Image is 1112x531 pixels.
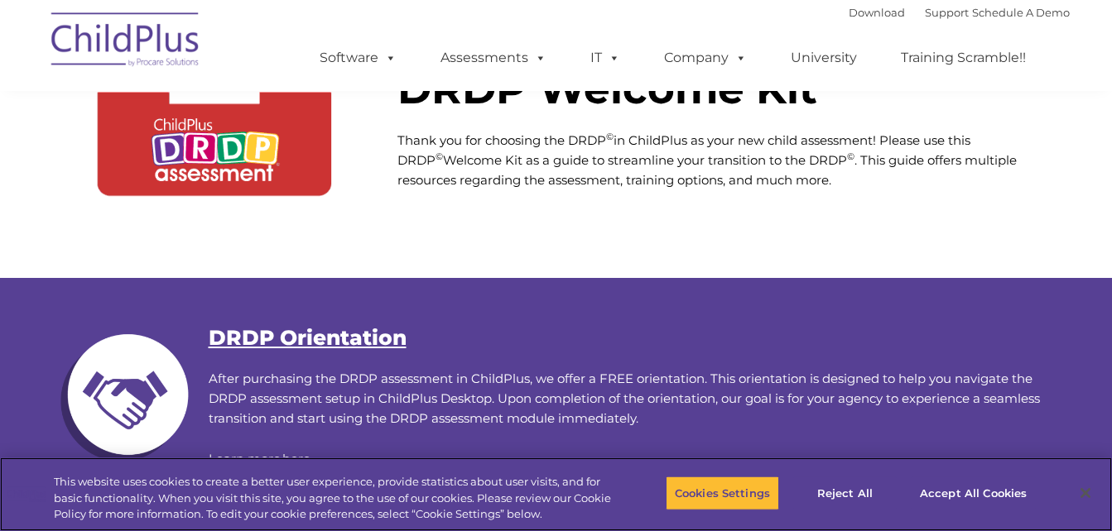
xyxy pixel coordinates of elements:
[1067,475,1104,511] button: Close
[209,325,407,350] a: DRDP Orientation
[884,41,1042,74] a: Training Scramble!!
[43,1,209,84] img: ChildPlus by Procare Solutions
[424,41,563,74] a: Assessments
[55,449,1057,469] p: .
[436,151,443,162] sup: ©
[54,474,612,523] div: This website uses cookies to create a better user experience, provide statistics about user visit...
[666,476,779,510] button: Cookies Settings
[574,41,637,74] a: IT
[911,476,1036,510] button: Accept All Cookies
[303,41,413,74] a: Software
[925,6,969,19] a: Support
[55,369,1057,428] p: After purchasing the DRDP assessment in ChildPlus, we offer a FREE orientation. This orientation ...
[849,6,1070,19] font: |
[972,6,1070,19] a: Schedule A Demo
[397,132,1017,188] span: Thank you for choosing the DRDP in ChildPlus as your new child assessment! Please use this DRDP W...
[774,41,874,74] a: University
[793,476,897,510] button: Reject All
[647,41,763,74] a: Company
[849,6,905,19] a: Download
[847,151,854,162] sup: ©
[209,451,310,466] a: Learn more here
[606,131,614,142] sup: ©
